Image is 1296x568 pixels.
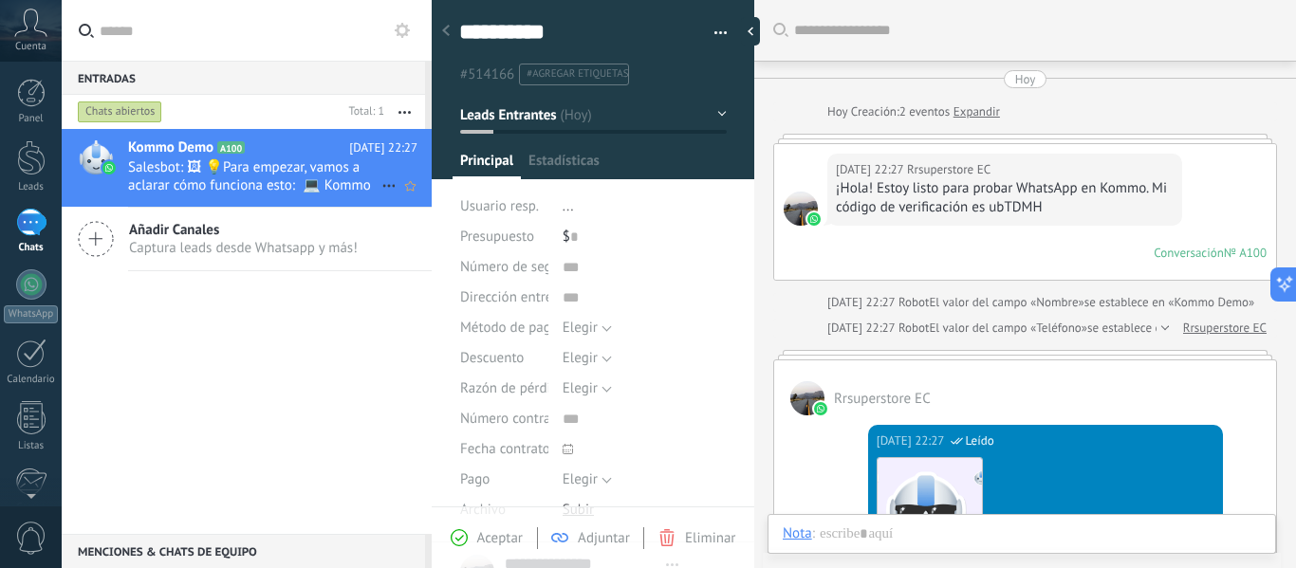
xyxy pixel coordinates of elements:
[827,102,851,121] div: Hoy
[460,412,563,426] span: Número contrato
[878,458,982,562] img: 183.png
[460,313,548,343] div: Método de pago
[929,319,1087,338] span: El valor del campo «Teléfono»
[527,67,628,81] span: #agregar etiquetas
[349,138,417,157] span: [DATE] 22:27
[563,349,598,367] span: Elegir
[814,402,827,415] img: waba.svg
[563,379,598,397] span: Elegir
[685,529,735,547] span: Eliminar
[578,529,630,547] span: Adjuntar
[62,534,425,568] div: Menciones & Chats de equipo
[899,102,950,121] span: 2 eventos
[563,465,612,495] button: Elegir
[342,102,384,121] div: Total: 1
[460,442,550,456] span: Fecha contrato
[836,179,1174,217] div: ¡Hola! Estoy listo para probar WhatsApp en Kommo. Mi código de verificación es ubTDMH
[460,434,548,465] div: Fecha contrato
[563,374,612,404] button: Elegir
[217,141,245,154] span: A100
[812,524,815,543] span: :
[784,192,818,226] span: Rrsuperstore EC
[4,440,59,452] div: Listas
[929,293,1083,312] span: El valor del campo «Nombre»
[460,404,548,434] div: Número contrato
[460,283,548,313] div: Dirección entrega
[78,101,162,123] div: Chats abiertos
[563,343,612,374] button: Elegir
[1087,319,1282,338] span: se establece en «[PHONE_NUMBER]»
[953,102,1000,121] a: Expandir
[4,305,58,323] div: WhatsApp
[834,390,931,408] span: Rrsuperstore EC
[741,17,760,46] div: Ocultar
[460,65,514,83] span: #514166
[460,343,548,374] div: Descuento
[4,374,59,386] div: Calendario
[528,152,600,179] span: Estadísticas
[460,465,548,495] div: Pago
[807,212,821,226] img: waba.svg
[563,313,612,343] button: Elegir
[4,181,59,193] div: Leads
[827,319,898,338] div: [DATE] 22:27
[460,381,565,395] span: Razón de pérdida
[563,470,598,488] span: Elegir
[460,321,559,335] span: Método de pago
[563,319,598,337] span: Elegir
[563,222,727,252] div: $
[1084,293,1254,312] span: se establece en «Kommo Demo»
[460,495,548,525] div: Archivo
[102,161,116,174] img: waba.svg
[827,293,898,312] div: [DATE] 22:27
[129,221,358,239] span: Añadir Canales
[4,113,59,125] div: Panel
[836,160,907,179] div: [DATE] 22:27
[1015,70,1036,88] div: Hoy
[129,239,358,257] span: Captura leads desde Whatsapp y más!
[460,228,534,246] span: Presupuesto
[62,61,425,95] div: Entradas
[460,374,548,404] div: Razón de pérdida
[384,95,425,129] button: Más
[790,381,824,415] span: Rrsuperstore EC
[563,197,574,215] span: ...
[907,160,991,179] span: Rrsuperstore EC
[1183,319,1267,338] a: Rrsuperstore EC
[460,503,506,517] span: Archivo
[460,192,548,222] div: Usuario resp.
[460,472,490,486] span: Pago
[460,152,513,179] span: Principal
[477,529,523,547] span: Aceptar
[460,252,548,283] div: Número de seguimiento
[898,320,929,336] span: Robot
[1154,245,1224,261] div: Conversación
[898,294,929,310] span: Robot
[62,129,432,207] a: Kommo Demo A100 [DATE] 22:27 Salesbot: 🖼 💡Para empezar, vamos a aclarar cómo funciona esto: 💻 Kom...
[1224,245,1267,261] div: № A100
[460,197,539,215] span: Usuario resp.
[460,351,524,365] span: Descuento
[827,102,1000,121] div: Creación:
[966,431,994,450] span: Leído
[15,41,46,53] span: Cuenta
[460,290,567,304] span: Dirección entrega
[128,138,213,157] span: Kommo Demo
[877,431,948,450] div: [DATE] 22:27
[460,222,548,252] div: Presupuesto
[128,158,381,194] span: Salesbot: 🖼 💡Para empezar, vamos a aclarar cómo funciona esto: 💻 Kommo = La vista del Agente - La...
[460,260,606,274] span: Número de seguimiento
[4,242,59,254] div: Chats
